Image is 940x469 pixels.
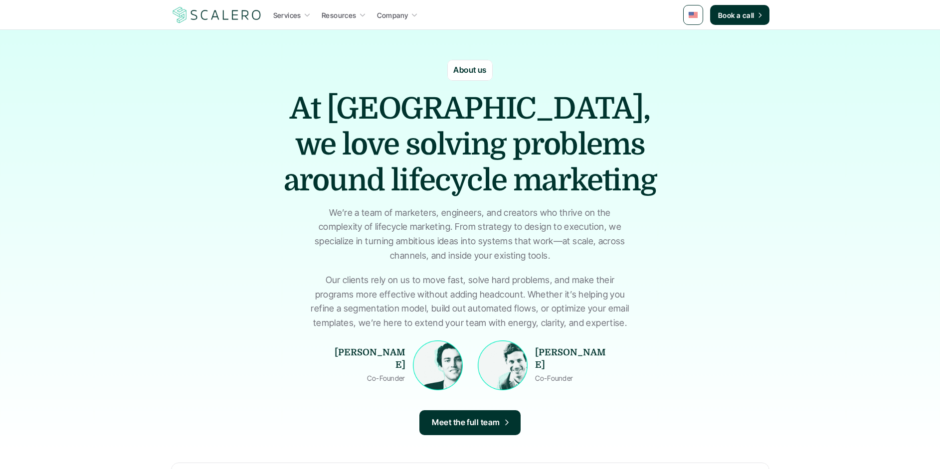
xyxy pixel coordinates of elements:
[171,6,263,24] a: Scalero company logo
[308,206,632,263] p: We’re a team of marketers, engineers, and creators who thrive on the complexity of lifecycle mark...
[331,346,405,371] p: [PERSON_NAME]
[377,10,408,20] p: Company
[331,372,405,384] p: Co-Founder
[535,372,573,384] p: Co-Founder
[419,410,521,435] a: Meet the full team
[271,91,670,198] h1: At [GEOGRAPHIC_DATA], we love solving problems around lifecycle marketing
[432,416,500,429] p: Meet the full team
[273,10,301,20] p: Services
[322,10,357,20] p: Resources
[710,5,769,25] a: Book a call
[171,5,263,24] img: Scalero company logo
[453,64,487,77] p: About us
[535,347,606,370] strong: [PERSON_NAME]
[718,10,754,20] p: Book a call
[308,273,632,330] p: Our clients rely on us to move fast, solve hard problems, and make their programs more effective ...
